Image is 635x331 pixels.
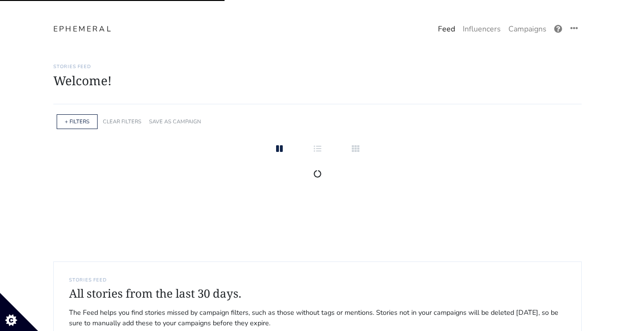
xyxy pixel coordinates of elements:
[434,20,459,39] a: Feed
[69,287,566,301] h4: All stories from the last 30 days.
[53,23,112,35] a: EPHEMERAL
[69,308,566,328] span: The Feed helps you find stories missed by campaign filters, such as those without tags or mention...
[505,20,550,39] a: Campaigns
[149,118,201,125] a: SAVE AS CAMPAIGN
[65,118,89,125] a: + FILTERS
[69,277,566,283] h6: STORIES FEED
[459,20,505,39] a: Influencers
[53,73,582,88] h1: Welcome!
[103,118,141,125] a: CLEAR FILTERS
[53,64,582,70] h6: Stories Feed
